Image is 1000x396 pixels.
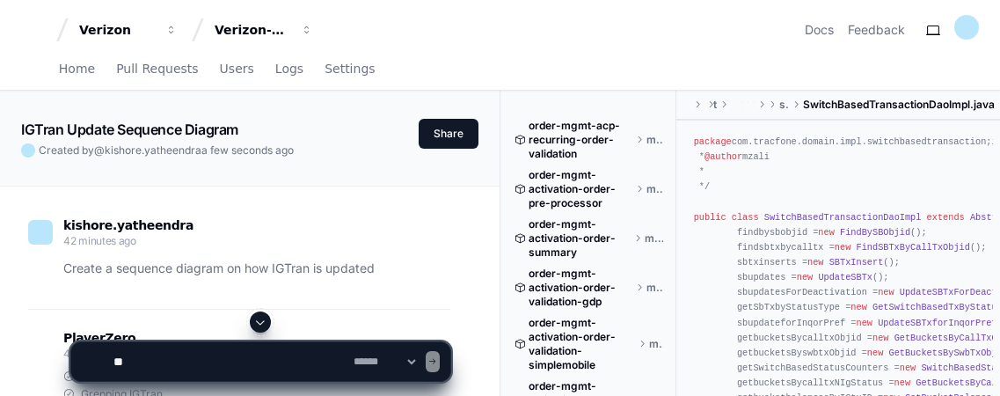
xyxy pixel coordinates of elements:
span: package [694,136,732,147]
span: kishore.yatheendra [105,143,201,157]
button: Feedback [848,21,905,39]
button: Share [419,119,478,149]
span: a few seconds ago [201,143,294,157]
span: new [807,257,823,268]
span: class [732,212,759,223]
span: kishore.yatheendra [63,218,193,232]
span: tracfone-domain [713,98,717,112]
span: extends [927,212,965,223]
span: SwitchBasedTransactionDaoImpl [764,212,922,223]
a: Pull Requests [116,49,198,90]
span: order-mgmt-acp-recurring-order-validation [529,119,632,161]
div: Verizon [79,21,155,39]
span: @author [704,151,742,162]
span: UpdateSBTx [818,272,872,282]
span: FindSBTxByCallTxObjid [857,242,970,253]
span: Logs [275,63,303,74]
p: Create a sequence diagram on how IGTran is updated [63,259,450,279]
span: Settings [325,63,375,74]
span: SwitchBasedTransactionDaoImpl.java [803,98,995,112]
a: Users [220,49,254,90]
span: Home [59,63,95,74]
a: Settings [325,49,375,90]
span: Created by [39,143,294,158]
div: Verizon-Clarify-Order-Management [215,21,290,39]
span: order-mgmt-activation-order-pre-processor [529,168,632,210]
span: order-mgmt-activation-order-validation-gdp [529,267,632,309]
span: Pull Requests [116,63,198,74]
a: Logs [275,49,303,90]
span: new [850,302,866,312]
app-text-character-animate: IGTran Update Sequence Diagram [21,121,238,138]
span: master [646,133,663,147]
span: @ [94,143,105,157]
span: new [835,242,850,253]
span: new [818,227,834,238]
button: Verizon [72,14,185,46]
a: Home [59,49,95,90]
span: order-mgmt-activation-order-summary [529,217,631,260]
span: FindBySBObjid [840,227,910,238]
span: switchbasedtransaction [779,98,789,112]
span: master [645,231,663,246]
span: master [646,182,663,196]
span: new [878,287,894,297]
span: 42 minutes ago [63,234,136,247]
span: master [646,281,663,295]
a: Docs [805,21,834,39]
span: public [694,212,726,223]
span: new [797,272,813,282]
span: Users [220,63,254,74]
span: SBTxInsert [829,257,884,268]
button: Verizon-Clarify-Order-Management [208,14,320,46]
